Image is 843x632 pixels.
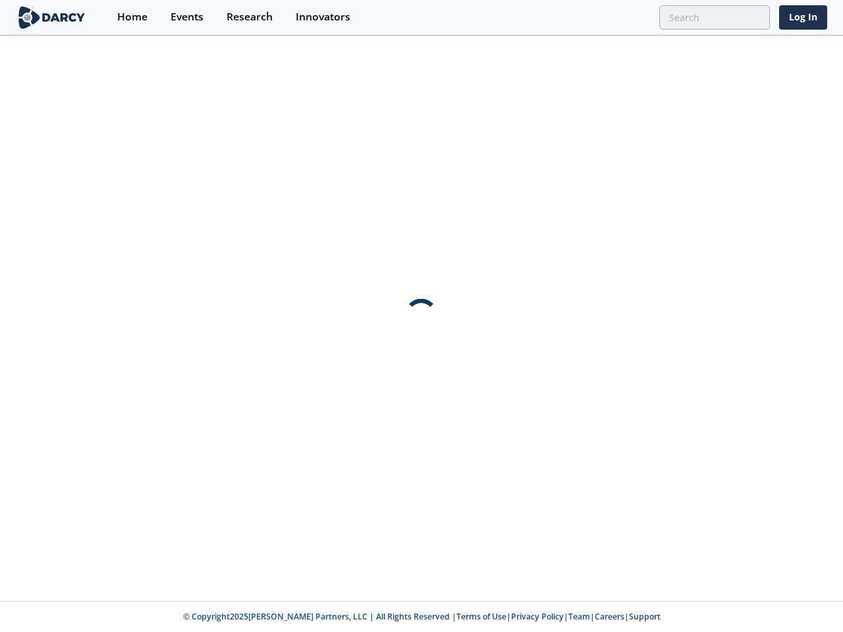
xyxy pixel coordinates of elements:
a: Careers [595,611,624,622]
input: Advanced Search [659,5,770,30]
a: Team [568,611,590,622]
a: Log In [779,5,827,30]
div: Events [171,12,204,22]
div: Innovators [296,12,350,22]
p: © Copyright 2025 [PERSON_NAME] Partners, LLC | All Rights Reserved | | | | | [18,611,825,623]
img: logo-wide.svg [16,6,88,29]
div: Home [117,12,148,22]
a: Support [629,611,661,622]
a: Privacy Policy [511,611,564,622]
div: Research [227,12,273,22]
a: Terms of Use [456,611,506,622]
